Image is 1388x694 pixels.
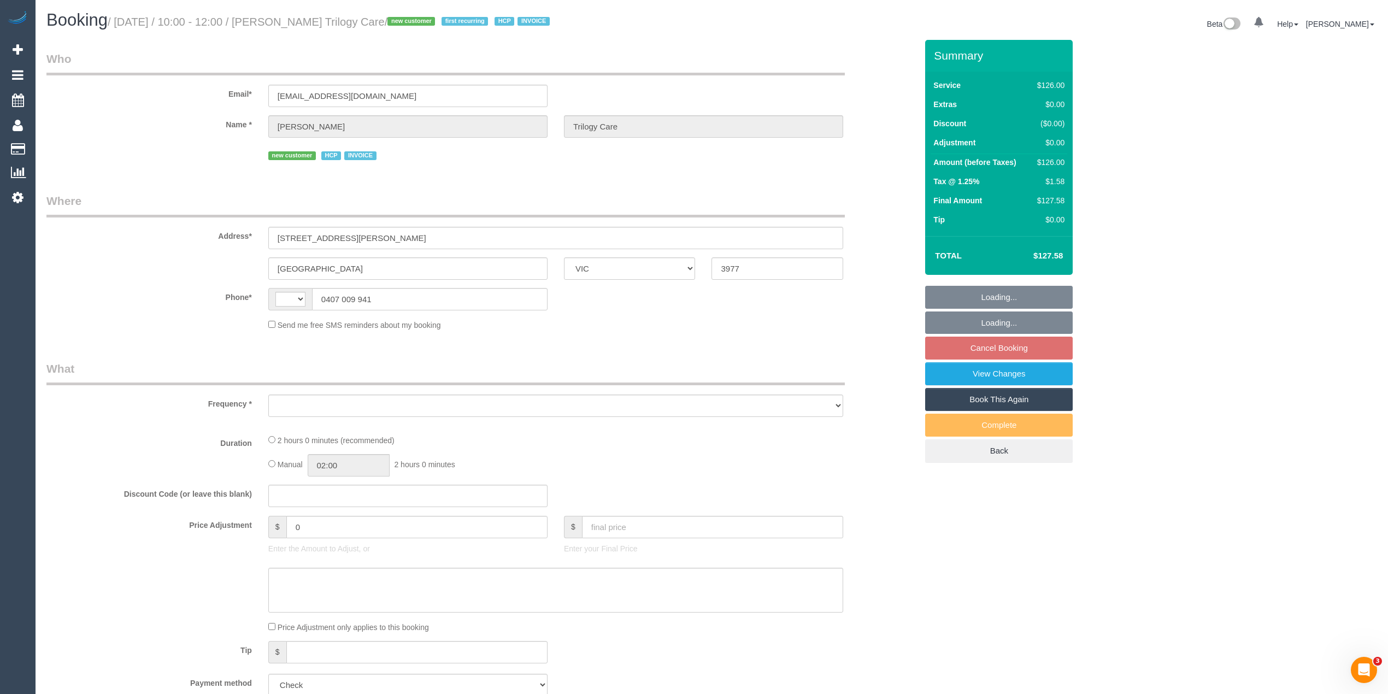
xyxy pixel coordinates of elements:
[38,674,260,689] label: Payment method
[442,17,488,26] span: first recurring
[38,516,260,531] label: Price Adjustment
[934,49,1067,62] h3: Summary
[1373,657,1382,666] span: 3
[38,395,260,409] label: Frequency *
[268,257,548,280] input: Suburb*
[1033,157,1064,168] div: $126.00
[933,176,979,187] label: Tax @ 1.25%
[1033,80,1064,91] div: $126.00
[38,85,260,99] label: Email*
[278,460,303,469] span: Manual
[38,227,260,242] label: Address*
[933,214,945,225] label: Tip
[38,434,260,449] label: Duration
[38,485,260,499] label: Discount Code (or leave this blank)
[268,151,316,160] span: new customer
[312,288,548,310] input: Phone*
[268,115,548,138] input: First Name*
[925,362,1073,385] a: View Changes
[925,439,1073,462] a: Back
[268,85,548,107] input: Email*
[933,157,1016,168] label: Amount (before Taxes)
[108,16,553,28] small: / [DATE] / 10:00 - 12:00 / [PERSON_NAME] Trilogy Care
[1351,657,1377,683] iframe: Intercom live chat
[933,80,961,91] label: Service
[933,195,982,206] label: Final Amount
[564,516,582,538] span: $
[933,137,975,148] label: Adjustment
[1033,176,1064,187] div: $1.58
[564,543,843,554] p: Enter your Final Price
[1033,195,1064,206] div: $127.58
[1277,20,1298,28] a: Help
[278,623,429,632] span: Price Adjustment only applies to this booking
[517,17,549,26] span: INVOICE
[278,436,395,445] span: 2 hours 0 minutes (recommended)
[38,115,260,130] label: Name *
[711,257,843,280] input: Post Code*
[321,151,341,160] span: HCP
[46,193,845,217] legend: Where
[268,641,286,663] span: $
[387,17,435,26] span: new customer
[385,16,553,28] span: /
[46,51,845,75] legend: Who
[582,516,843,538] input: final price
[933,118,966,129] label: Discount
[1033,137,1064,148] div: $0.00
[344,151,376,160] span: INVOICE
[564,115,843,138] input: Last Name*
[495,17,514,26] span: HCP
[394,460,455,469] span: 2 hours 0 minutes
[38,288,260,303] label: Phone*
[925,388,1073,411] a: Book This Again
[1001,251,1063,261] h4: $127.58
[7,11,28,26] img: Automaid Logo
[1033,118,1064,129] div: ($0.00)
[1033,99,1064,110] div: $0.00
[278,321,441,330] span: Send me free SMS reminders about my booking
[268,543,548,554] p: Enter the Amount to Adjust, or
[1033,214,1064,225] div: $0.00
[46,10,108,30] span: Booking
[1207,20,1241,28] a: Beta
[1222,17,1240,32] img: New interface
[268,516,286,538] span: $
[46,361,845,385] legend: What
[935,251,962,260] strong: Total
[933,99,957,110] label: Extras
[38,641,260,656] label: Tip
[1306,20,1374,28] a: [PERSON_NAME]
